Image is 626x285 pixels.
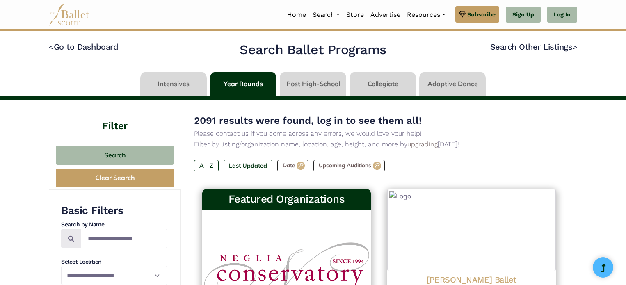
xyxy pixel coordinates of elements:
h4: [PERSON_NAME] Ballet [394,274,549,285]
a: Log In [547,7,577,23]
li: Post High-School [278,72,348,96]
span: 2091 results were found, log in to see them all! [194,115,422,126]
p: Please contact us if you come across any errors, we would love your help! [194,128,564,139]
a: Store [343,6,367,23]
label: Last Updated [224,160,272,171]
h2: Search Ballet Programs [240,41,386,59]
input: Search by names... [81,229,167,248]
img: gem.svg [459,10,466,19]
li: Collegiate [348,72,418,96]
img: Logo [387,189,556,271]
a: Advertise [367,6,404,23]
h4: Filter [49,100,181,133]
a: Search [309,6,343,23]
code: > [572,41,577,52]
h3: Featured Organizations [209,192,364,206]
a: Home [284,6,309,23]
a: Sign Up [506,7,541,23]
label: Upcoming Auditions [313,160,385,171]
a: <Go to Dashboard [49,42,118,52]
code: < [49,41,54,52]
a: upgrading [407,140,438,148]
h3: Basic Filters [61,204,167,218]
label: A - Z [194,160,219,171]
p: Filter by listing/organization name, location, age, height, and more by [DATE]! [194,139,564,150]
h4: Select Location [61,258,167,266]
label: Date [277,160,308,171]
button: Search [56,146,174,165]
li: Adaptive Dance [418,72,487,96]
button: Clear Search [56,169,174,187]
h4: Search by Name [61,221,167,229]
a: Search Other Listings> [490,42,577,52]
span: Subscribe [467,10,496,19]
li: Intensives [139,72,208,96]
a: Resources [404,6,448,23]
li: Year Rounds [208,72,278,96]
a: Subscribe [455,6,499,23]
